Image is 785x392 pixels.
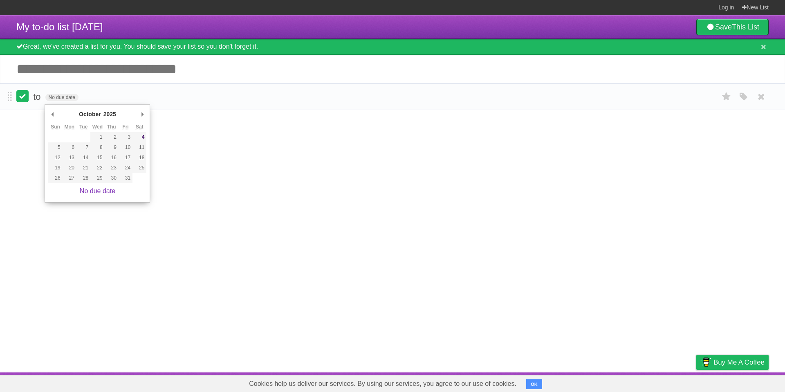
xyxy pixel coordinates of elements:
a: SaveThis List [696,19,769,35]
button: 6 [63,142,76,153]
button: 22 [90,163,104,173]
button: Previous Month [48,108,56,120]
button: 24 [119,163,132,173]
button: 19 [48,163,62,173]
span: No due date [45,94,78,101]
abbr: Tuesday [79,124,87,130]
button: 25 [132,163,146,173]
button: 9 [105,142,119,153]
abbr: Monday [65,124,75,130]
label: Star task [719,90,734,104]
button: 4 [132,132,146,142]
span: Buy me a coffee [713,355,765,369]
div: 2025 [102,108,117,120]
a: No due date [80,187,115,194]
span: Cookies help us deliver our services. By using our services, you agree to our use of cookies. [241,376,525,392]
abbr: Sunday [51,124,60,130]
a: Buy me a coffee [696,355,769,370]
button: 21 [76,163,90,173]
button: 5 [48,142,62,153]
button: OK [526,379,542,389]
div: October [78,108,102,120]
button: 20 [63,163,76,173]
abbr: Saturday [136,124,144,130]
abbr: Thursday [107,124,116,130]
button: 29 [90,173,104,183]
button: 8 [90,142,104,153]
button: 12 [48,153,62,163]
label: Done [16,90,29,102]
button: 10 [119,142,132,153]
abbr: Friday [122,124,128,130]
a: About [588,374,605,390]
button: 31 [119,173,132,183]
button: 7 [76,142,90,153]
button: 23 [105,163,119,173]
button: 11 [132,142,146,153]
span: My to-do list [DATE] [16,21,103,32]
button: 27 [63,173,76,183]
button: Next Month [138,108,146,120]
button: 15 [90,153,104,163]
img: Buy me a coffee [700,355,711,369]
button: 16 [105,153,119,163]
button: 14 [76,153,90,163]
button: 13 [63,153,76,163]
button: 17 [119,153,132,163]
button: 26 [48,173,62,183]
button: 30 [105,173,119,183]
button: 28 [76,173,90,183]
a: Privacy [686,374,707,390]
button: 2 [105,132,119,142]
a: Suggest a feature [717,374,769,390]
a: Terms [658,374,676,390]
b: This List [732,23,759,31]
button: 18 [132,153,146,163]
button: 1 [90,132,104,142]
button: 3 [119,132,132,142]
abbr: Wednesday [92,124,103,130]
a: Developers [615,374,648,390]
span: to [33,92,43,102]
